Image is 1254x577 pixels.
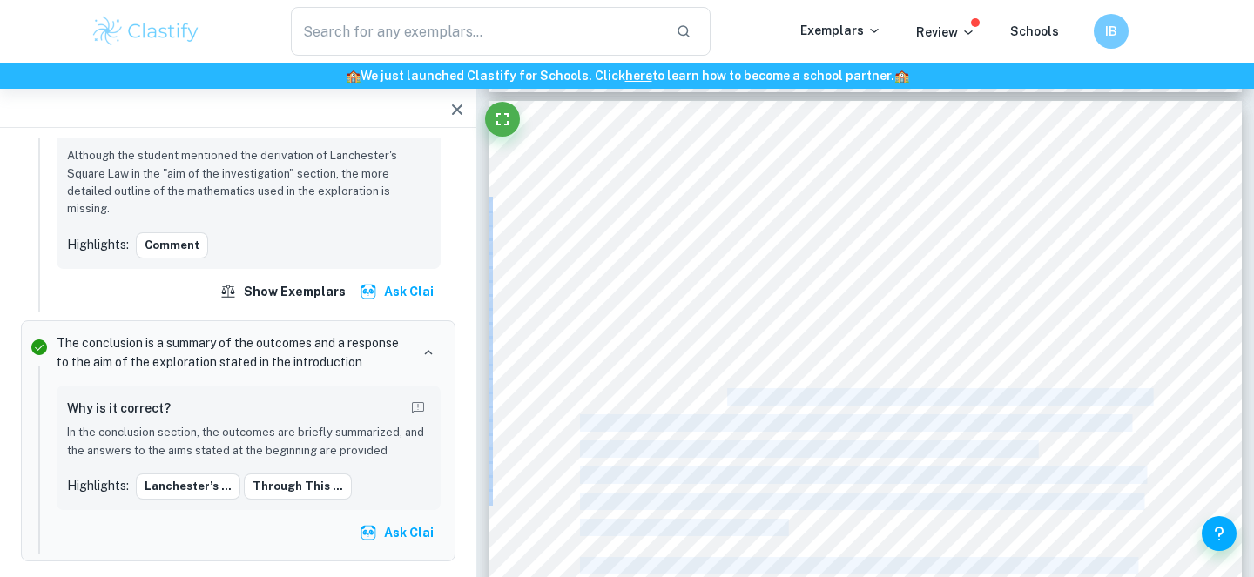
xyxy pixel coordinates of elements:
[485,102,520,137] button: Fullscreen
[216,276,353,307] button: Show exemplars
[1094,14,1129,49] button: IB
[924,272,1118,287] span: even mathematically proved the
[291,7,662,56] input: Search for any exemplars...
[580,220,1097,235] span: interpret the results of a battle in a conventional aimed fire condition. It also provides
[67,235,129,254] p: Highlights:
[67,476,129,495] p: Highlights:
[406,396,430,420] button: Report mistake/confusion
[3,66,1251,85] h6: We just launched Clastify for Schools. Click to learn how to become a school partner.
[580,442,1035,457] span: proved to be incredibly challenging, since the Square Law relies largely on
[580,468,1143,483] span: oversimplifications of war conditions and modifications to the formula are necessary for it to
[580,520,785,535] span: wars proved to be an elusive task.
[625,69,652,83] a: here
[29,337,50,358] svg: Correct
[800,21,881,40] p: Exemplars
[244,473,352,500] button: Through this ...
[1102,22,1122,41] h6: IB
[360,283,377,300] img: clai.svg
[580,559,1135,574] span: Through this investigation, I was able to achieve my aim of understanding the derivation of
[67,424,430,460] p: In the conclusion section, the outcomes are briefly summarized, and the answers to the aims state...
[580,390,1150,405] span: This investigation could further be improved by qualifying the applicability of the Law to real
[360,524,377,541] img: clai.svg
[1202,516,1237,551] button: Help and Feedback
[136,232,208,258] button: Comment
[580,494,1141,509] span: be utilisable. Additionally, finding concrete data on the definite numerical figures of real life
[916,23,975,42] p: Review
[580,351,871,366] span: extremely close to the real outcomes of the war.
[356,276,441,307] button: Ask Clai
[67,147,430,218] p: Although the student mentioned the derivation of Lanchester's Square Law in the "aim of the inves...
[580,299,1175,313] span: applicability of Lanchester’s Square Law by graphing the outcomes of the Iwo [PERSON_NAME]
[580,194,1119,209] span: Lanchester’s Square Law, as demonstrated by the aforementioned investigation, helps us
[1010,24,1059,38] a: Schools
[894,69,909,83] span: 🏫
[91,14,201,49] img: Clastify logo
[580,416,1129,431] span: life battles by comparing predicted versus real life outcomes using the Law. However, this
[580,246,1127,261] span: strategists with tactics to ensure victories in an equally matched battle. His work has been
[67,399,171,418] h6: Why is it correct?
[580,272,988,287] span: verified by mathematicians and historians alike. [PERSON_NAME]
[346,69,361,83] span: 🏫
[57,333,409,372] p: The conclusion is a summary of the outcomes and a response to the aim of the exploration stated i...
[910,272,920,282] span: 18
[136,473,240,500] button: Lanchester’s ...
[356,517,441,548] button: Ask Clai
[580,325,1200,339] span: between USA and [GEOGRAPHIC_DATA]; discovering that the predictions of the formula were indeed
